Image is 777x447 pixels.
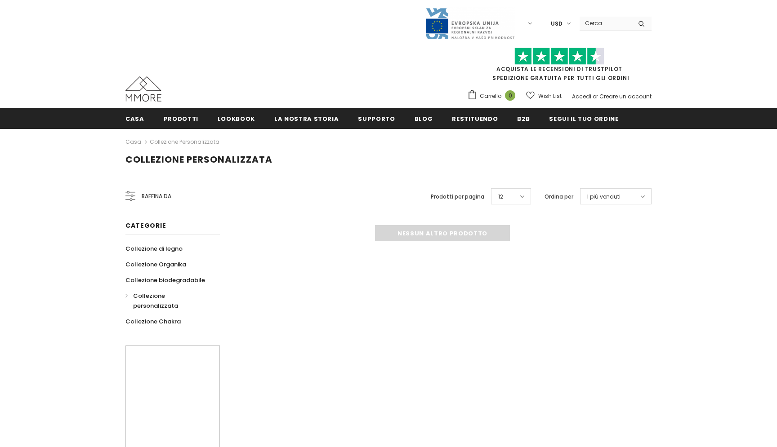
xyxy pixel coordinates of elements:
a: Restituendo [452,108,498,128]
a: B2B [517,108,530,128]
span: Collezione Organika [125,260,186,269]
span: Collezione personalizzata [125,153,272,166]
a: Acquista le recensioni di TrustPilot [496,65,622,73]
a: Accedi [572,93,591,100]
a: Prodotti [164,108,198,128]
a: Javni Razpis [425,19,515,27]
a: Casa [125,137,141,147]
span: Blog [415,115,433,123]
a: Segui il tuo ordine [549,108,618,128]
label: Prodotti per pagina [431,192,484,201]
a: Collezione biodegradabile [125,272,205,288]
a: Creare un account [599,93,652,100]
input: Search Site [580,17,631,30]
a: Blog [415,108,433,128]
label: Ordina per [545,192,573,201]
span: Lookbook [218,115,255,123]
img: Casi MMORE [125,76,161,102]
span: 0 [505,90,515,101]
span: USD [551,19,563,28]
a: Collezione di legno [125,241,183,257]
span: Restituendo [452,115,498,123]
a: La nostra storia [274,108,339,128]
span: 12 [498,192,503,201]
a: Wish List [526,88,562,104]
span: Collezione personalizzata [133,292,178,310]
img: Fidati di Pilot Stars [514,48,604,65]
span: Collezione biodegradabile [125,276,205,284]
img: Javni Razpis [425,7,515,40]
span: I più venduti [587,192,621,201]
span: Raffina da [142,191,171,201]
span: Wish List [538,92,562,101]
a: Casa [125,108,144,128]
a: Carrello 0 [467,89,520,103]
a: Collezione personalizzata [150,138,219,146]
a: Collezione personalizzata [125,288,210,314]
span: B2B [517,115,530,123]
span: or [593,93,598,100]
span: Collezione di legno [125,244,183,253]
span: La nostra storia [274,115,339,123]
a: Collezione Organika [125,257,186,272]
span: SPEDIZIONE GRATUITA PER TUTTI GLI ORDINI [467,52,652,82]
a: Lookbook [218,108,255,128]
span: supporto [358,115,395,123]
span: Carrello [480,92,501,101]
span: Casa [125,115,144,123]
span: Collezione Chakra [125,317,181,326]
span: Prodotti [164,115,198,123]
span: Categorie [125,221,166,230]
span: Segui il tuo ordine [549,115,618,123]
a: supporto [358,108,395,128]
a: Collezione Chakra [125,314,181,329]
